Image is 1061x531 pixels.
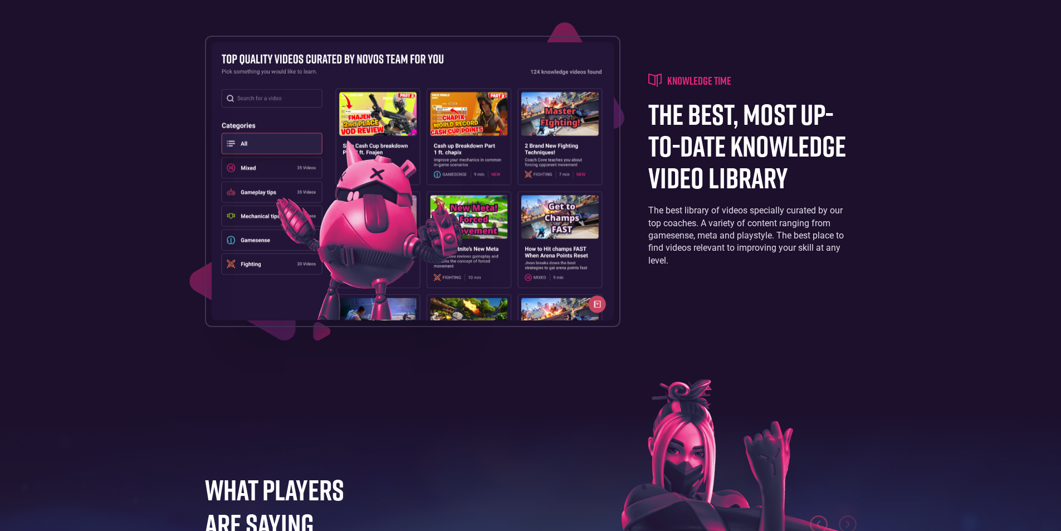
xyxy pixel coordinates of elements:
h4: knowledge time [667,74,731,87]
h1: the best, most up-to-date knowledge video library [648,98,856,194]
div: The best library of videos specially curated by our top coaches. A variety of content ranging fro... [648,204,856,267]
